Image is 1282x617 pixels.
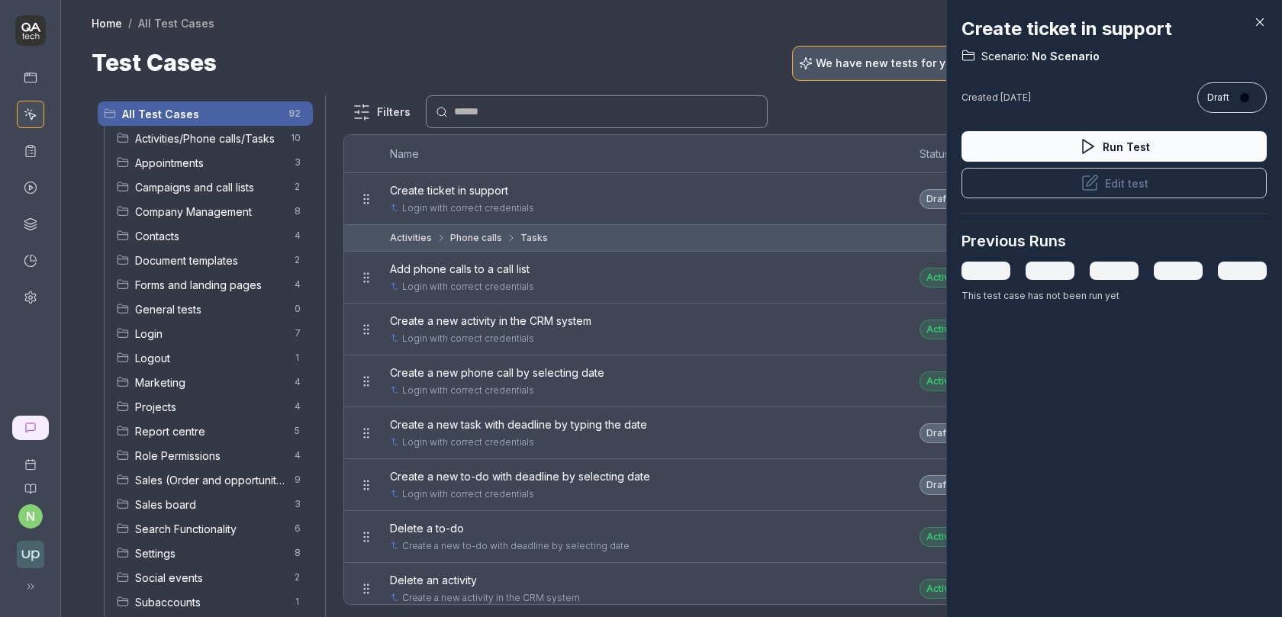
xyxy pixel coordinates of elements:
span: Draft [1207,91,1229,104]
span: No Scenario [1029,49,1100,64]
button: Run Test [961,131,1267,162]
time: [DATE] [1000,92,1031,103]
button: Edit test [961,168,1267,198]
h2: Create ticket in support [961,15,1267,43]
div: Created [961,91,1031,104]
h3: Previous Runs [961,230,1066,252]
div: This test case has not been run yet [961,289,1267,303]
span: Scenario: [981,49,1029,64]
